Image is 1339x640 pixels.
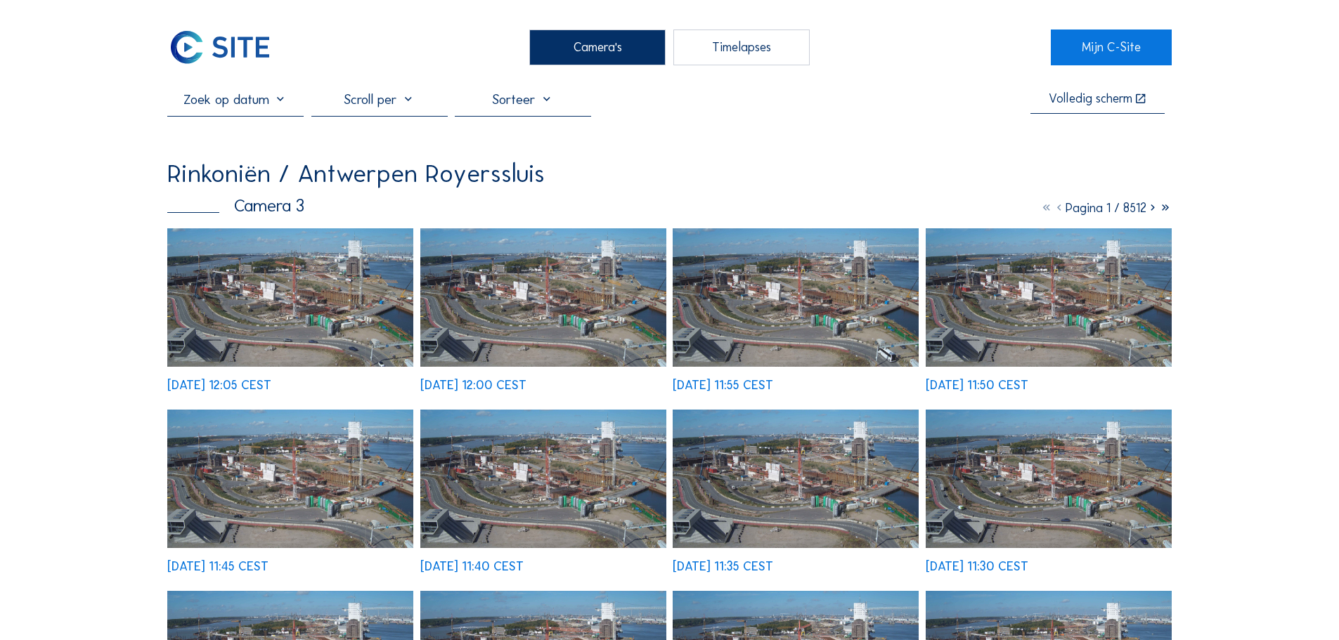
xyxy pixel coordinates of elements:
[673,379,773,392] div: [DATE] 11:55 CEST
[926,228,1172,367] img: image_52916273
[167,30,273,65] img: C-SITE Logo
[420,410,666,548] img: image_52915969
[673,228,919,367] img: image_52916333
[420,379,526,392] div: [DATE] 12:00 CEST
[420,228,666,367] img: image_52916499
[167,91,304,107] input: Zoek op datum 󰅀
[926,561,1028,573] div: [DATE] 11:30 CEST
[926,379,1028,392] div: [DATE] 11:50 CEST
[167,561,269,573] div: [DATE] 11:45 CEST
[167,161,545,186] div: Rinkoniën / Antwerpen Royerssluis
[420,561,524,573] div: [DATE] 11:40 CEST
[529,30,666,65] div: Camera's
[167,410,413,548] img: image_52916122
[673,30,810,65] div: Timelapses
[673,410,919,548] img: image_52915799
[167,197,304,215] div: Camera 3
[1051,30,1171,65] a: Mijn C-Site
[673,561,773,573] div: [DATE] 11:35 CEST
[167,379,271,392] div: [DATE] 12:05 CEST
[1049,93,1132,106] div: Volledig scherm
[1066,200,1146,216] span: Pagina 1 / 8512
[167,228,413,367] img: image_52916650
[167,30,287,65] a: C-SITE Logo
[926,410,1172,548] img: image_52915740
